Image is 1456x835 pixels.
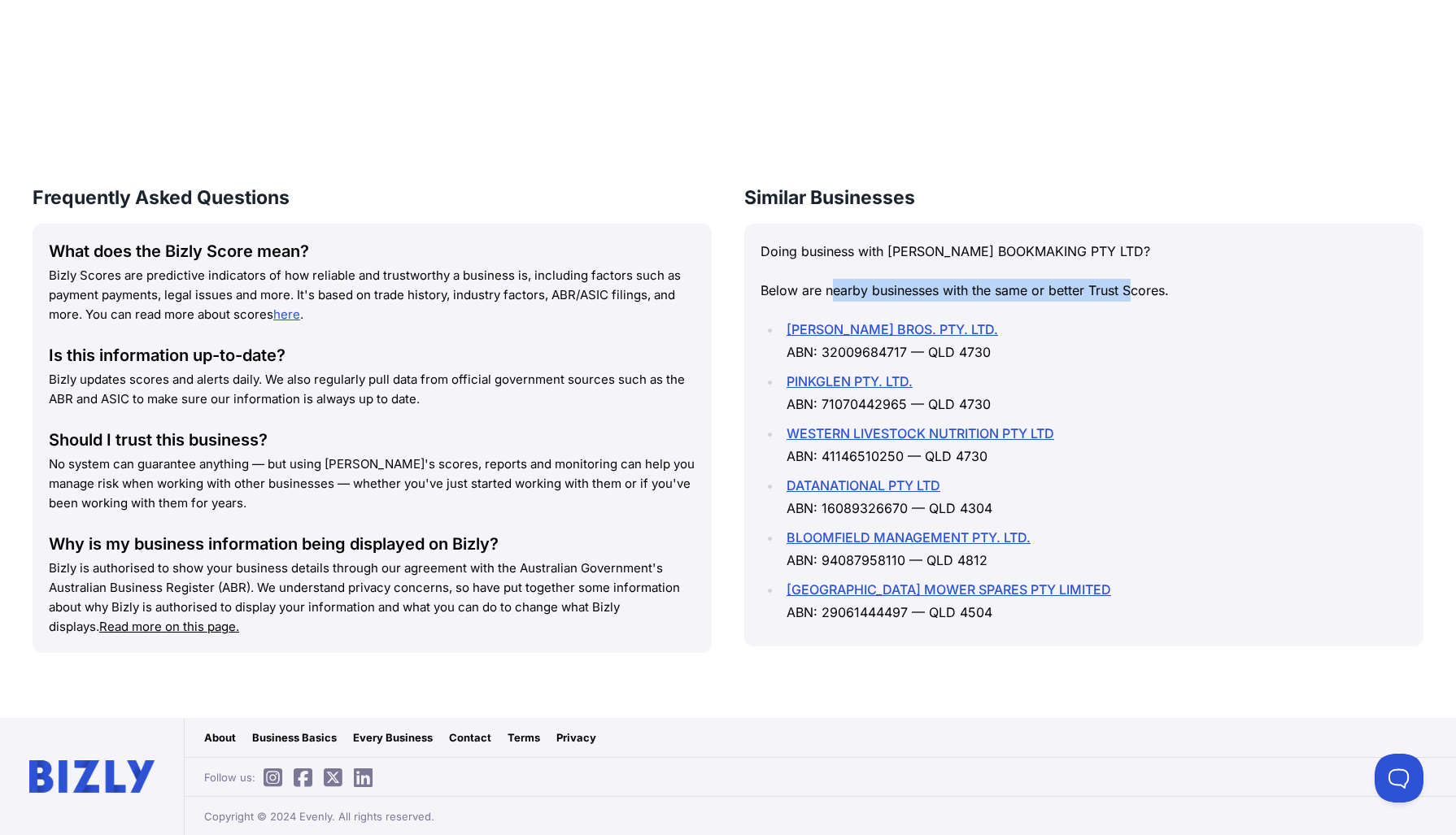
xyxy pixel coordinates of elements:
[787,529,1031,546] a: BLOOMFIELD MANAGEMENT PTY. LTD.
[49,533,695,555] div: Why is my business information being displayed on Bizly?
[761,240,1407,263] p: Doing business with [PERSON_NAME] BOOKMAKING PTY LTD?
[49,559,695,637] p: Bizly is authorised to show your business details through our agreement with the Australian Gover...
[449,729,491,746] a: Contact
[782,526,1407,572] li: ABN: 94087958110 — QLD 4812
[744,185,1423,211] h3: Similar Businesses
[49,428,695,451] div: Should I trust this business?
[782,422,1407,468] li: ABN: 41146510250 — QLD 4730
[1375,754,1423,802] iframe: Toggle Customer Support
[782,318,1407,363] li: ABN: 32009684717 — QLD 4730
[556,729,596,746] a: Privacy
[204,808,434,824] span: Copyright © 2024 Evenly. All rights reserved.
[787,425,1054,441] a: WESTERN LIVESTOCK NUTRITION PTY LTD
[508,729,540,746] a: Terms
[787,373,913,389] a: PINKGLEN PTY. LTD.
[33,185,712,211] h3: Frequently Asked Questions
[49,344,695,367] div: Is this information up-to-date?
[204,769,381,785] span: Follow us:
[761,279,1407,302] p: Below are nearby businesses with the same or better Trust Scores.
[273,307,300,322] a: here
[49,266,695,324] p: Bizly Scores are predictive indicators of how reliable and trustworthy a business is, including f...
[252,729,337,746] a: Business Basics
[787,477,940,494] a: DATANATIONAL PTY LTD
[49,240,695,263] div: What does the Bizly Score mean?
[782,578,1407,624] li: ABN: 29061444497 — QLD 4504
[204,729,236,746] a: About
[782,370,1407,415] li: ABN: 71070442965 — QLD 4730
[49,370,695,409] p: Bizly updates scores and alerts daily. We also regularly pull data from official government sourc...
[787,581,1111,598] a: [GEOGRAPHIC_DATA] MOWER SPARES PTY LIMITED
[49,454,695,513] p: No system can guarantee anything — but using [PERSON_NAME]'s scores, reports and monitoring can h...
[787,321,998,337] a: [PERSON_NAME] BROS. PTY. LTD.
[353,729,433,746] a: Every Business
[99,619,239,634] a: Read more on this page.
[782,474,1407,520] li: ABN: 16089326670 — QLD 4304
